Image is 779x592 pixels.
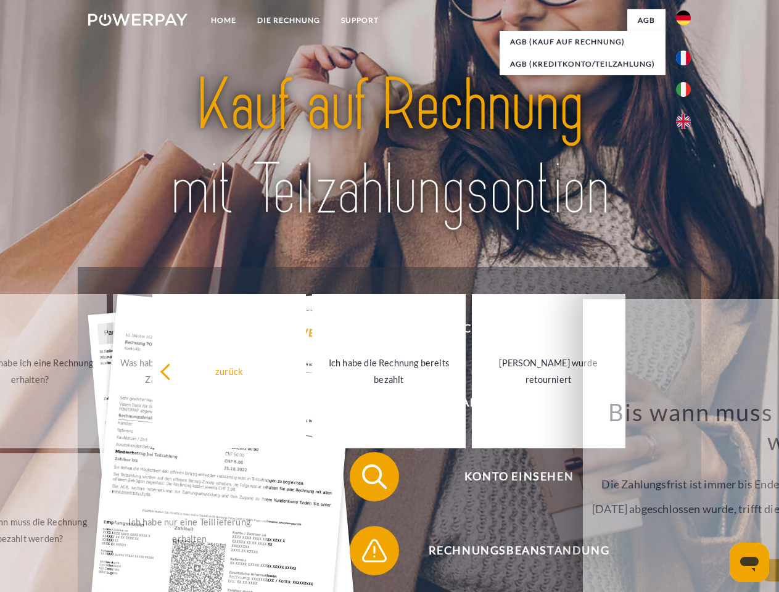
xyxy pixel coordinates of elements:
[350,526,670,575] button: Rechnungsbeanstandung
[359,461,390,492] img: qb_search.svg
[350,452,670,501] button: Konto einsehen
[120,355,259,388] div: Was habe ich noch offen, ist meine Zahlung eingegangen?
[319,355,458,388] div: Ich habe die Rechnung bereits bezahlt
[368,526,670,575] span: Rechnungsbeanstandung
[676,10,691,25] img: de
[113,294,266,448] a: Was habe ich noch offen, ist meine Zahlung eingegangen?
[676,51,691,65] img: fr
[676,82,691,97] img: it
[368,452,670,501] span: Konto einsehen
[627,9,666,31] a: agb
[730,543,769,582] iframe: Schaltfläche zum Öffnen des Messaging-Fensters
[479,355,618,388] div: [PERSON_NAME] wurde retourniert
[118,59,661,236] img: title-powerpay_de.svg
[88,14,188,26] img: logo-powerpay-white.svg
[200,9,247,31] a: Home
[676,114,691,129] img: en
[359,535,390,566] img: qb_warning.svg
[247,9,331,31] a: DIE RECHNUNG
[500,31,666,53] a: AGB (Kauf auf Rechnung)
[500,53,666,75] a: AGB (Kreditkonto/Teilzahlung)
[331,9,389,31] a: SUPPORT
[160,363,299,379] div: zurück
[120,514,259,547] div: Ich habe nur eine Teillieferung erhalten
